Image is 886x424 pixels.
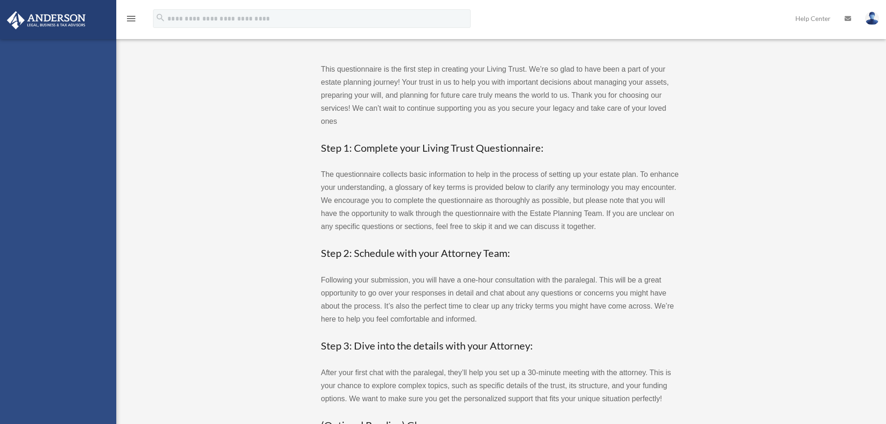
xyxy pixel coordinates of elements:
img: User Pic [865,12,879,25]
p: This questionnaire is the first step in creating your Living Trust. We’re so glad to have been a ... [321,63,679,128]
p: The questionnaire collects basic information to help in the process of setting up your estate pla... [321,168,679,233]
i: search [155,13,166,23]
h3: Step 1: Complete your Living Trust Questionnaire: [321,141,679,155]
h3: Step 3: Dive into the details with your Attorney: [321,339,679,353]
i: menu [126,13,137,24]
p: Following your submission, you will have a one-hour consultation with the paralegal. This will be... [321,274,679,326]
a: menu [126,16,137,24]
p: After your first chat with the paralegal, they’ll help you set up a 30-minute meeting with the at... [321,366,679,405]
img: Anderson Advisors Platinum Portal [4,11,88,29]
h3: Step 2: Schedule with your Attorney Team: [321,246,679,261]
